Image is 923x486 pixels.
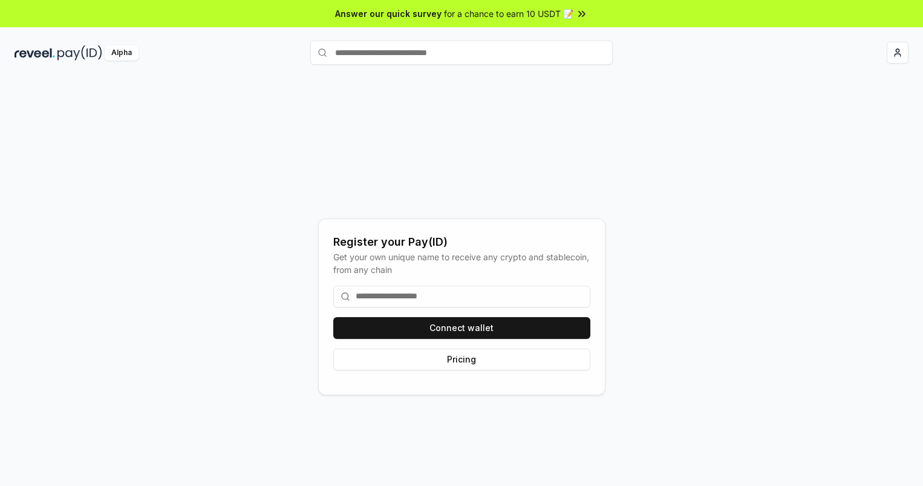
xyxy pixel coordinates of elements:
div: Alpha [105,45,139,61]
button: Pricing [333,349,590,370]
span: Answer our quick survey [335,7,442,20]
span: for a chance to earn 10 USDT 📝 [444,7,573,20]
img: pay_id [57,45,102,61]
button: Connect wallet [333,317,590,339]
img: reveel_dark [15,45,55,61]
div: Get your own unique name to receive any crypto and stablecoin, from any chain [333,251,590,276]
div: Register your Pay(ID) [333,234,590,251]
